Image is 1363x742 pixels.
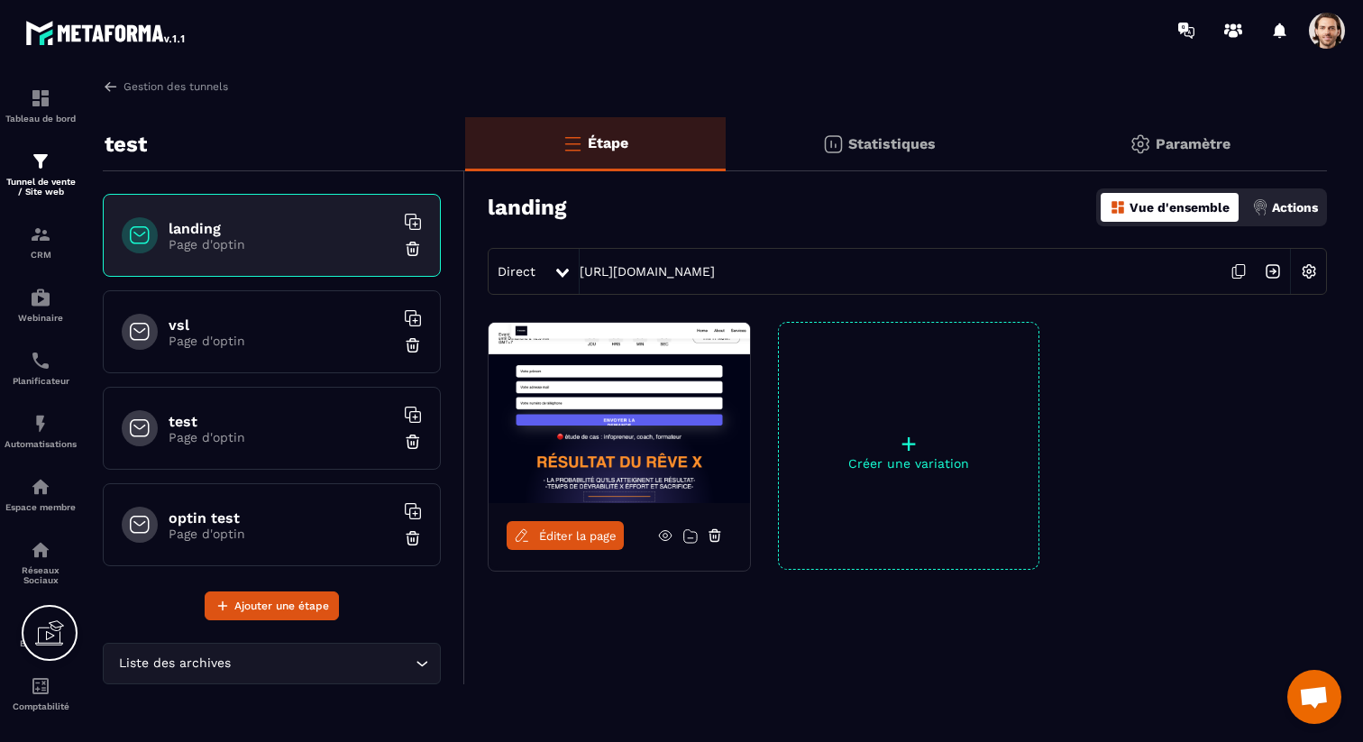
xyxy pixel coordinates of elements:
p: Comptabilité [5,701,77,711]
p: E-mailing [5,638,77,648]
a: automationsautomationsWebinaire [5,273,77,336]
img: social-network [30,539,51,561]
p: Page d'optin [169,527,394,541]
a: Ouvrir le chat [1287,670,1341,724]
a: formationformationCRM [5,210,77,273]
p: Page d'optin [169,430,394,444]
img: dashboard-orange.40269519.svg [1110,199,1126,215]
img: automations [30,287,51,308]
div: Search for option [103,643,441,684]
img: trash [404,433,422,451]
p: Actions [1272,200,1318,215]
img: image [489,323,750,503]
p: Webinaire [5,313,77,323]
a: accountantaccountantComptabilité [5,662,77,725]
h3: landing [488,195,566,220]
img: setting-w.858f3a88.svg [1292,254,1326,289]
a: automationsautomationsAutomatisations [5,399,77,463]
a: Gestion des tunnels [103,78,228,95]
a: formationformationTunnel de vente / Site web [5,137,77,210]
img: trash [404,240,422,258]
h6: optin test [169,509,394,527]
a: formationformationTableau de bord [5,74,77,137]
p: Paramètre [1156,135,1230,152]
a: Éditer la page [507,521,624,550]
p: Page d'optin [169,334,394,348]
p: test [105,126,147,162]
a: [URL][DOMAIN_NAME] [580,264,715,279]
h6: vsl [169,316,394,334]
p: CRM [5,250,77,260]
a: emailemailE-mailing [5,599,77,662]
img: scheduler [30,350,51,371]
span: Éditer la page [539,529,617,543]
p: Tunnel de vente / Site web [5,177,77,197]
img: automations [30,413,51,435]
img: bars-o.4a397970.svg [562,133,583,154]
a: social-networksocial-networkRéseaux Sociaux [5,526,77,599]
h6: test [169,413,394,430]
img: formation [30,151,51,172]
img: formation [30,224,51,245]
p: Réseaux Sociaux [5,565,77,585]
img: arrow-next.bcc2205e.svg [1256,254,1290,289]
img: automations [30,476,51,498]
p: Statistiques [848,135,936,152]
p: + [779,431,1038,456]
p: Espace membre [5,502,77,512]
p: Automatisations [5,439,77,449]
p: Vue d'ensemble [1130,200,1230,215]
img: arrow [103,78,119,95]
h6: landing [169,220,394,237]
img: trash [404,336,422,354]
p: Page d'optin [169,237,394,252]
a: automationsautomationsEspace membre [5,463,77,526]
img: setting-gr.5f69749f.svg [1130,133,1151,155]
img: accountant [30,675,51,697]
img: trash [404,529,422,547]
img: logo [25,16,188,49]
img: actions.d6e523a2.png [1252,199,1268,215]
img: stats.20deebd0.svg [822,133,844,155]
button: Ajouter une étape [205,591,339,620]
p: Tableau de bord [5,114,77,124]
p: Étape [588,134,628,151]
input: Search for option [234,654,411,673]
span: Ajouter une étape [234,597,329,615]
span: Liste des archives [114,654,234,673]
span: Direct [498,264,535,279]
a: schedulerschedulerPlanificateur [5,336,77,399]
p: Planificateur [5,376,77,386]
p: Créer une variation [779,456,1038,471]
img: formation [30,87,51,109]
